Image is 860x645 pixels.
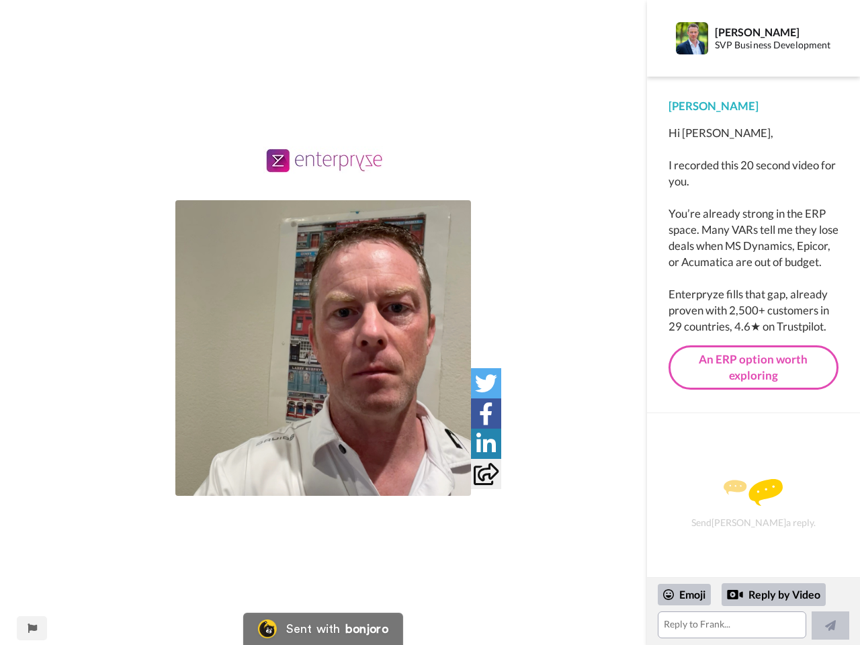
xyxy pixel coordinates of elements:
[175,200,471,496] img: 9a7f165a-05bd-4d3e-963a-2508981c95a2-thumb.jpg
[286,623,340,635] div: Sent with
[727,587,743,603] div: Reply by Video
[258,619,277,638] img: Bonjoro Logo
[263,146,383,173] img: 4371943c-c0d0-4407-9857-699aa9ab6620
[676,22,708,54] img: Profile Image
[658,584,711,605] div: Emoji
[715,40,838,51] div: SVP Business Development
[345,623,388,635] div: bonjoro
[243,613,403,645] a: Bonjoro LogoSent withbonjoro
[715,26,838,38] div: [PERSON_NAME]
[665,437,842,570] div: Send [PERSON_NAME] a reply.
[669,98,838,114] div: [PERSON_NAME]
[724,479,783,506] img: message.svg
[722,583,826,606] div: Reply by Video
[669,345,838,390] a: An ERP option worth exploring
[669,125,838,335] div: Hi [PERSON_NAME], I recorded this 20 second video for you. You’re already strong in the ERP space...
